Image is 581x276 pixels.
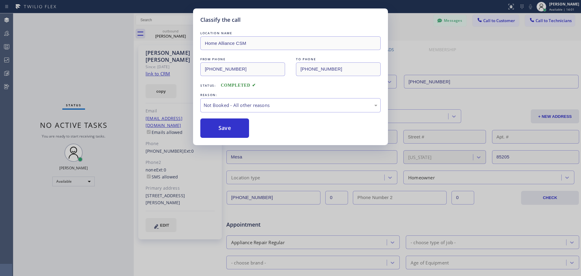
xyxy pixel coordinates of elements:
[200,92,381,98] div: REASON:
[200,56,285,62] div: FROM PHONE
[200,30,381,36] div: LOCATION NAME
[200,62,285,76] input: From phone
[200,83,216,88] span: Status:
[221,83,256,88] span: COMPLETED
[296,56,381,62] div: TO PHONE
[200,118,249,138] button: Save
[204,102,377,109] div: Not Booked - All other reasons
[296,62,381,76] input: To phone
[200,16,241,24] h5: Classify the call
